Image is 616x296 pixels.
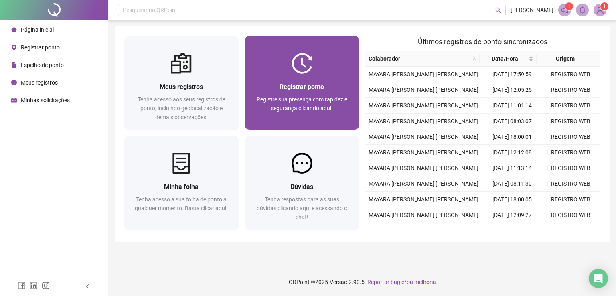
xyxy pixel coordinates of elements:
[541,129,600,145] td: REGISTRO WEB
[483,67,541,82] td: [DATE] 17:59:59
[369,118,478,124] span: MAYARA [PERSON_NAME] [PERSON_NAME]
[367,279,436,285] span: Reportar bug e/ou melhoria
[568,4,571,9] span: 1
[418,37,547,46] span: Últimos registros de ponto sincronizados
[483,82,541,98] td: [DATE] 12:05:25
[594,4,606,16] img: 93071
[290,183,313,191] span: Dúvidas
[280,83,324,91] span: Registrar ponto
[21,44,60,51] span: Registrar ponto
[369,180,478,187] span: MAYARA [PERSON_NAME] [PERSON_NAME]
[85,284,91,289] span: left
[135,196,228,211] span: Tenha acesso a sua folha de ponto a qualquer momento. Basta clicar aqui!
[257,96,347,112] span: Registre sua presença com rapidez e segurança clicando aqui!
[470,53,478,65] span: search
[21,79,58,86] span: Meus registros
[541,192,600,207] td: REGISTRO WEB
[18,282,26,290] span: facebook
[108,268,616,296] footer: QRPoint © 2025 - 2.90.5 -
[369,54,468,63] span: Colaborador
[541,145,600,160] td: REGISTRO WEB
[541,223,600,239] td: REGISTRO WEB
[541,114,600,129] td: REGISTRO WEB
[511,6,553,14] span: [PERSON_NAME]
[11,62,17,68] span: file
[483,114,541,129] td: [DATE] 08:03:07
[483,145,541,160] td: [DATE] 12:12:08
[541,67,600,82] td: REGISTRO WEB
[21,97,70,103] span: Minhas solicitações
[369,165,478,171] span: MAYARA [PERSON_NAME] [PERSON_NAME]
[541,207,600,223] td: REGISTRO WEB
[483,129,541,145] td: [DATE] 18:00:01
[369,71,478,77] span: MAYARA [PERSON_NAME] [PERSON_NAME]
[483,176,541,192] td: [DATE] 08:11:30
[124,136,239,229] a: Minha folhaTenha acesso a sua folha de ponto a qualquer momento. Basta clicar aqui!
[245,136,359,229] a: DúvidasTenha respostas para as suas dúvidas clicando aqui e acessando o chat!
[42,282,50,290] span: instagram
[138,96,225,120] span: Tenha acesso aos seus registros de ponto, incluindo geolocalização e demais observações!
[11,80,17,85] span: clock-circle
[495,7,501,13] span: search
[483,207,541,223] td: [DATE] 12:09:27
[480,51,537,67] th: Data/Hora
[541,98,600,114] td: REGISTRO WEB
[245,36,359,130] a: Registrar pontoRegistre sua presença com rapidez e segurança clicando aqui!
[483,54,527,63] span: Data/Hora
[472,56,476,61] span: search
[589,269,608,288] div: Open Intercom Messenger
[30,282,38,290] span: linkedin
[561,6,568,14] span: notification
[21,62,64,68] span: Espelho de ponto
[369,134,478,140] span: MAYARA [PERSON_NAME] [PERSON_NAME]
[565,2,573,10] sup: 1
[579,6,586,14] span: bell
[257,196,347,220] span: Tenha respostas para as suas dúvidas clicando aqui e acessando o chat!
[124,36,239,130] a: Meus registrosTenha acesso aos seus registros de ponto, incluindo geolocalização e demais observa...
[483,160,541,176] td: [DATE] 11:13:14
[541,176,600,192] td: REGISTRO WEB
[483,98,541,114] td: [DATE] 11:01:14
[537,51,594,67] th: Origem
[369,102,478,109] span: MAYARA [PERSON_NAME] [PERSON_NAME]
[483,223,541,239] td: [DATE] 11:10:30
[369,149,478,156] span: MAYARA [PERSON_NAME] [PERSON_NAME]
[541,82,600,98] td: REGISTRO WEB
[369,196,478,203] span: MAYARA [PERSON_NAME] [PERSON_NAME]
[160,83,203,91] span: Meus registros
[330,279,347,285] span: Versão
[369,212,478,218] span: MAYARA [PERSON_NAME] [PERSON_NAME]
[11,45,17,50] span: environment
[11,97,17,103] span: schedule
[11,27,17,32] span: home
[164,183,199,191] span: Minha folha
[541,160,600,176] td: REGISTRO WEB
[600,2,608,10] sup: Atualize o seu contato no menu Meus Dados
[603,4,606,9] span: 1
[369,87,478,93] span: MAYARA [PERSON_NAME] [PERSON_NAME]
[21,26,54,33] span: Página inicial
[483,192,541,207] td: [DATE] 18:00:05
